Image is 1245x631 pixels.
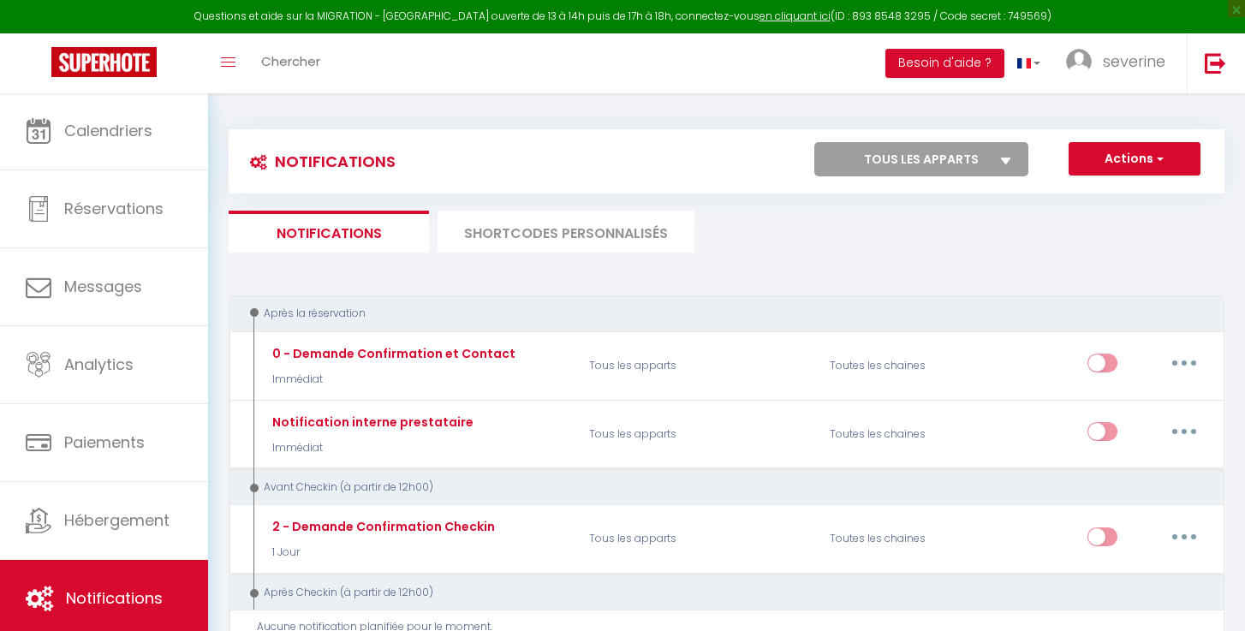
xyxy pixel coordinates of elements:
[64,432,145,453] span: Paiements
[578,409,819,459] p: Tous les apparts
[268,440,474,456] p: Immédiat
[819,409,980,459] div: Toutes les chaines
[248,33,333,93] a: Chercher
[64,120,152,141] span: Calendriers
[268,545,495,561] p: 1 Jour
[1103,51,1165,72] span: severine
[268,344,515,363] div: 0 - Demande Confirmation et Contact
[268,413,474,432] div: Notification interne prestataire
[64,198,164,219] span: Réservations
[268,372,515,388] p: Immédiat
[229,211,429,253] li: Notifications
[64,509,170,531] span: Hébergement
[51,47,157,77] img: Super Booking
[64,276,142,297] span: Messages
[438,211,694,253] li: SHORTCODES PERSONNALISÉS
[241,142,396,181] h3: Notifications
[245,585,1189,601] div: Après Checkin (à partir de 12h00)
[760,9,831,23] a: en cliquant ici
[245,306,1189,322] div: Après la réservation
[261,52,320,70] span: Chercher
[268,517,495,536] div: 2 - Demande Confirmation Checkin
[578,341,819,390] p: Tous les apparts
[64,354,134,375] span: Analytics
[245,479,1189,496] div: Avant Checkin (à partir de 12h00)
[819,515,980,564] div: Toutes les chaines
[1066,49,1092,74] img: ...
[1205,52,1226,74] img: logout
[1069,142,1200,176] button: Actions
[1053,33,1187,93] a: ... severine
[578,515,819,564] p: Tous les apparts
[819,341,980,390] div: Toutes les chaines
[66,587,163,609] span: Notifications
[1173,559,1245,631] iframe: LiveChat chat widget
[885,49,1004,78] button: Besoin d'aide ?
